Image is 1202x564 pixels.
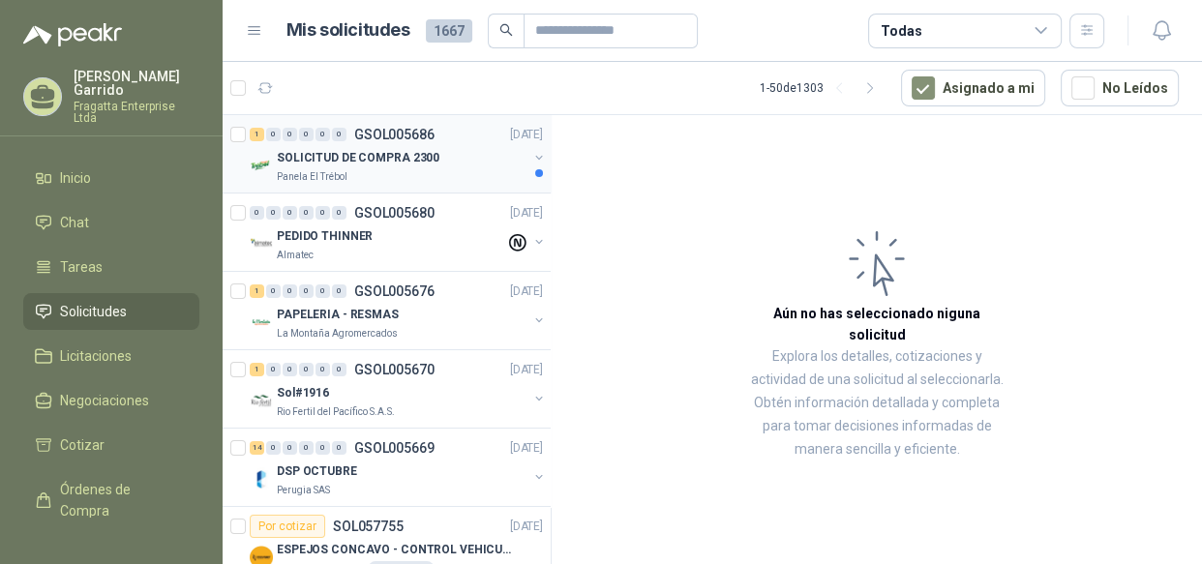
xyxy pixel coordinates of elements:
[316,441,330,455] div: 0
[250,280,547,341] a: 1 0 0 0 0 0 GSOL005676[DATE] Company LogoPAPELERIA - RESMASLa Montaña Agromercados
[1061,70,1179,106] button: No Leídos
[23,160,199,196] a: Inicio
[250,123,547,185] a: 1 0 0 0 0 0 GSOL005686[DATE] Company LogoSOLICITUD DE COMPRA 2300Panela El Trébol
[354,128,435,141] p: GSOL005686
[277,326,398,341] p: La Montaña Agromercados
[60,301,127,322] span: Solicitudes
[250,284,264,298] div: 1
[250,154,273,177] img: Company Logo
[283,441,297,455] div: 0
[250,206,264,220] div: 0
[250,436,547,498] a: 14 0 0 0 0 0 GSOL005669[DATE] Company LogoDSP OCTUBREPerugia SAS
[283,206,297,220] div: 0
[510,282,543,301] p: [DATE]
[60,212,89,233] span: Chat
[316,363,330,376] div: 0
[316,284,330,298] div: 0
[745,345,1008,461] p: Explora los detalles, cotizaciones y actividad de una solicitud al seleccionarla. Obtén informaci...
[299,206,314,220] div: 0
[354,363,435,376] p: GSOL005670
[277,384,329,402] p: Sol#1916
[299,128,314,141] div: 0
[23,471,199,529] a: Órdenes de Compra
[277,306,399,324] p: PAPELERIA - RESMAS
[60,390,149,411] span: Negociaciones
[510,126,543,144] p: [DATE]
[250,358,547,420] a: 1 0 0 0 0 0 GSOL005670[DATE] Company LogoSol#1916Rio Fertil del Pacífico S.A.S.
[250,363,264,376] div: 1
[901,70,1045,106] button: Asignado a mi
[332,284,346,298] div: 0
[299,441,314,455] div: 0
[23,382,199,419] a: Negociaciones
[354,206,435,220] p: GSOL005680
[286,16,410,45] h1: Mis solicitudes
[283,128,297,141] div: 0
[250,128,264,141] div: 1
[277,149,439,167] p: SOLICITUD DE COMPRA 2300
[881,20,921,42] div: Todas
[332,206,346,220] div: 0
[266,284,281,298] div: 0
[266,363,281,376] div: 0
[277,483,330,498] p: Perugia SAS
[23,427,199,463] a: Cotizar
[60,256,103,278] span: Tareas
[277,169,347,185] p: Panela El Trébol
[250,201,547,263] a: 0 0 0 0 0 0 GSOL005680[DATE] Company LogoPEDIDO THINNERAlmatec
[277,541,518,559] p: ESPEJOS CONCAVO - CONTROL VEHICULAR
[332,363,346,376] div: 0
[277,248,314,263] p: Almatec
[354,284,435,298] p: GSOL005676
[283,363,297,376] div: 0
[499,23,513,37] span: search
[283,284,297,298] div: 0
[250,389,273,412] img: Company Logo
[60,434,105,456] span: Cotizar
[333,519,404,533] p: SOL057755
[23,204,199,241] a: Chat
[354,441,435,455] p: GSOL005669
[60,345,132,367] span: Licitaciones
[23,338,199,374] a: Licitaciones
[250,311,273,334] img: Company Logo
[277,404,395,420] p: Rio Fertil del Pacífico S.A.S.
[60,479,181,521] span: Órdenes de Compra
[760,73,886,104] div: 1 - 50 de 1303
[316,206,330,220] div: 0
[277,227,373,246] p: PEDIDO THINNER
[426,19,472,43] span: 1667
[250,467,273,490] img: Company Logo
[23,23,122,46] img: Logo peakr
[277,462,357,481] p: DSP OCTUBRE
[74,70,199,97] p: [PERSON_NAME] Garrido
[510,518,543,536] p: [DATE]
[510,204,543,223] p: [DATE]
[250,441,264,455] div: 14
[23,249,199,285] a: Tareas
[250,232,273,255] img: Company Logo
[510,361,543,379] p: [DATE]
[299,363,314,376] div: 0
[266,206,281,220] div: 0
[250,515,325,538] div: Por cotizar
[316,128,330,141] div: 0
[74,101,199,124] p: Fragatta Enterprise Ltda
[332,128,346,141] div: 0
[510,439,543,458] p: [DATE]
[60,167,91,189] span: Inicio
[266,128,281,141] div: 0
[266,441,281,455] div: 0
[745,303,1008,345] h3: Aún no has seleccionado niguna solicitud
[299,284,314,298] div: 0
[23,293,199,330] a: Solicitudes
[332,441,346,455] div: 0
